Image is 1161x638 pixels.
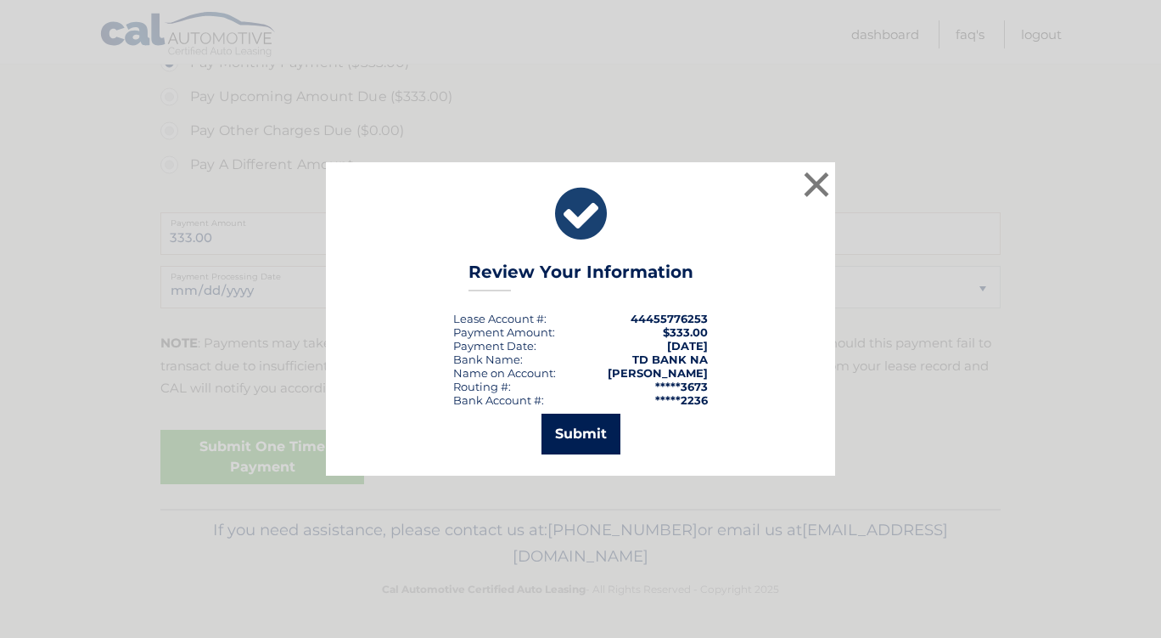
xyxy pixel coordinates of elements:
strong: [PERSON_NAME] [608,366,708,380]
h3: Review Your Information [468,262,693,291]
strong: 44455776253 [631,312,708,325]
button: Submit [541,414,620,455]
div: Bank Account #: [453,393,544,407]
span: [DATE] [667,339,708,353]
div: Bank Name: [453,353,523,366]
div: Routing #: [453,380,511,393]
div: : [453,339,536,353]
div: Lease Account #: [453,312,547,325]
button: × [799,167,833,201]
span: Payment Date [453,339,534,353]
div: Payment Amount: [453,325,555,339]
span: $333.00 [663,325,708,339]
strong: TD BANK NA [632,353,708,366]
div: Name on Account: [453,366,556,380]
